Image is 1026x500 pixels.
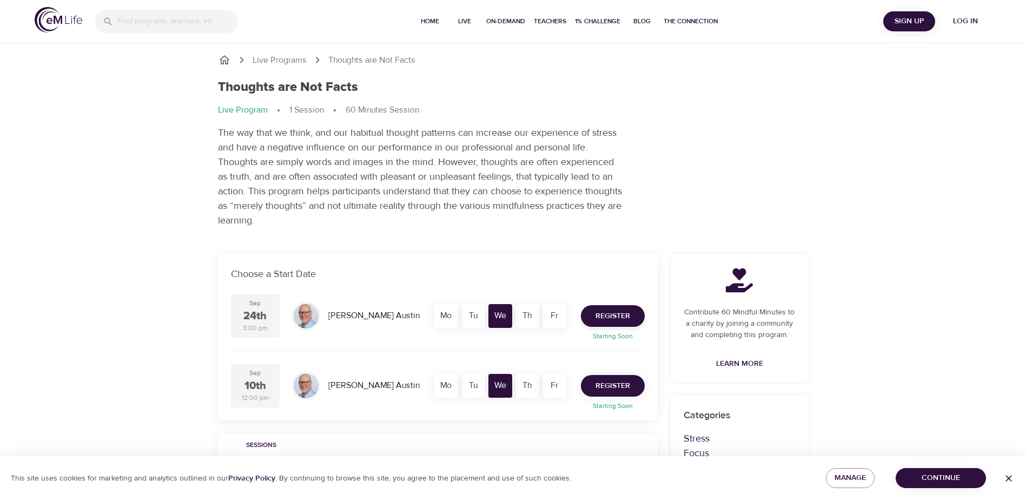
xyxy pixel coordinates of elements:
span: Register [595,379,630,393]
p: Stress [684,431,796,446]
div: [PERSON_NAME] Austin [324,305,424,326]
p: Focus [684,446,796,460]
p: Categories [684,408,796,423]
img: logo [35,7,82,32]
span: Live [452,16,478,27]
p: Starting Soon [574,331,651,341]
p: 60 Minutes Session [346,104,419,116]
span: On-Demand [486,16,525,27]
div: Fr [542,374,566,398]
span: Log in [944,15,987,28]
p: Choose a Start Date [231,267,645,281]
span: Sessions [224,440,298,451]
span: Learn More [716,357,763,371]
p: Starting Soon [574,401,651,411]
p: Live Program [218,104,268,116]
div: Mo [434,374,458,398]
a: Privacy Policy [228,473,275,483]
button: Sign Up [883,11,935,31]
nav: breadcrumb [218,54,809,67]
span: Sign Up [888,15,931,28]
div: Mo [434,304,458,328]
div: Th [515,374,539,398]
input: Find programs, teachers, etc... [118,10,238,33]
span: Register [595,310,630,323]
button: Continue [896,468,986,488]
button: Register [581,305,645,327]
span: Continue [904,471,977,485]
a: Learn More [712,354,767,374]
nav: breadcrumb [218,104,809,117]
span: Teachers [534,16,566,27]
p: 1 Session [289,104,324,116]
div: 10th [244,378,266,394]
span: 1% Challenge [575,16,620,27]
span: Home [417,16,443,27]
p: Thoughts are Not Facts [328,54,415,67]
span: The Connection [664,16,718,27]
h1: Thoughts are Not Facts [218,80,358,95]
p: The way that we think, and our habitual thought patterns can increase our experience of stress an... [218,126,624,228]
div: Tu [461,304,485,328]
div: 12:00 pm [242,393,269,403]
button: Manage [826,468,875,488]
div: Th [515,304,539,328]
div: We [488,304,512,328]
div: Sep [249,299,261,308]
button: Log in [939,11,991,31]
div: Sep [249,369,261,378]
div: 3:00 pm [243,324,268,333]
span: Manage [835,471,866,485]
div: [PERSON_NAME] Austin [324,375,424,396]
span: Blog [629,16,655,27]
div: 24th [243,308,267,324]
p: Contribute 60 Mindful Minutes to a charity by joining a community and completing this program. [684,307,796,341]
div: Fr [542,304,566,328]
a: Live Programs [253,54,307,67]
button: Register [581,375,645,397]
div: Tu [461,374,485,398]
div: We [488,374,512,398]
